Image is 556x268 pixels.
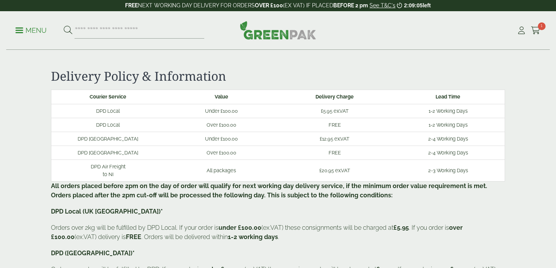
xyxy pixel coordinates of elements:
td: DPD Local [51,104,165,118]
td: 2-3 Working Days [392,160,505,181]
td: Over £100.00 [164,146,278,160]
a: See T&C's [370,2,395,8]
img: GreenPak Supplies [240,21,316,39]
td: £5.95 ex.VAT [278,104,392,118]
i: My Account [517,27,526,34]
th: Delivery Charge [278,90,392,104]
b: DPD ([GEOGRAPHIC_DATA])* [51,249,135,257]
td: 2-4 Working Days [392,132,505,146]
td: £12.95 ex.VAT [278,132,392,146]
strong: FREE [125,2,138,8]
td: Under £100.00 [164,104,278,118]
a: Menu [15,26,47,34]
td: FREE [278,118,392,132]
td: All packages [164,160,278,181]
span: 2:09:05 [404,2,422,8]
td: DPD [GEOGRAPHIC_DATA] [51,132,165,146]
b: 1-2 working days [228,233,278,241]
p: Orders over 2kg will be fulfilled by DPD Local. If your order is (ex.VAT) these consignments will... [51,223,505,242]
td: DPD Air Freight to NI [51,160,165,181]
th: Courier Service [51,90,165,104]
span: 1 [538,22,546,30]
td: 2-4 Working Days [392,146,505,160]
p: Menu [15,26,47,35]
td: DPD Local [51,118,165,132]
td: 1-2 Working Days [392,104,505,118]
td: £20.95 ex.VAT [278,160,392,181]
strong: BEFORE 2 pm [333,2,368,8]
td: FREE [278,146,392,160]
span: left [423,2,431,8]
td: DPD [GEOGRAPHIC_DATA] [51,146,165,160]
b: over £100.00 [51,224,463,241]
td: Under £100.00 [164,132,278,146]
h2: Delivery Policy & Information [51,69,505,83]
a: 1 [531,25,541,36]
b: DPD Local (UK [GEOGRAPHIC_DATA])* [51,208,163,215]
i: Cart [531,27,541,34]
b: £5.95 [393,224,409,231]
td: Over £100.00 [164,118,278,132]
th: Lead Time [392,90,505,104]
b: All orders placed before 2pm on the day of order will qualify for next working day delivery servi... [51,182,487,199]
td: 1-2 Working Days [392,118,505,132]
b: under £100.00 [219,224,261,231]
b: FREE [126,233,141,241]
strong: OVER £100 [255,2,283,8]
th: Value [164,90,278,104]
